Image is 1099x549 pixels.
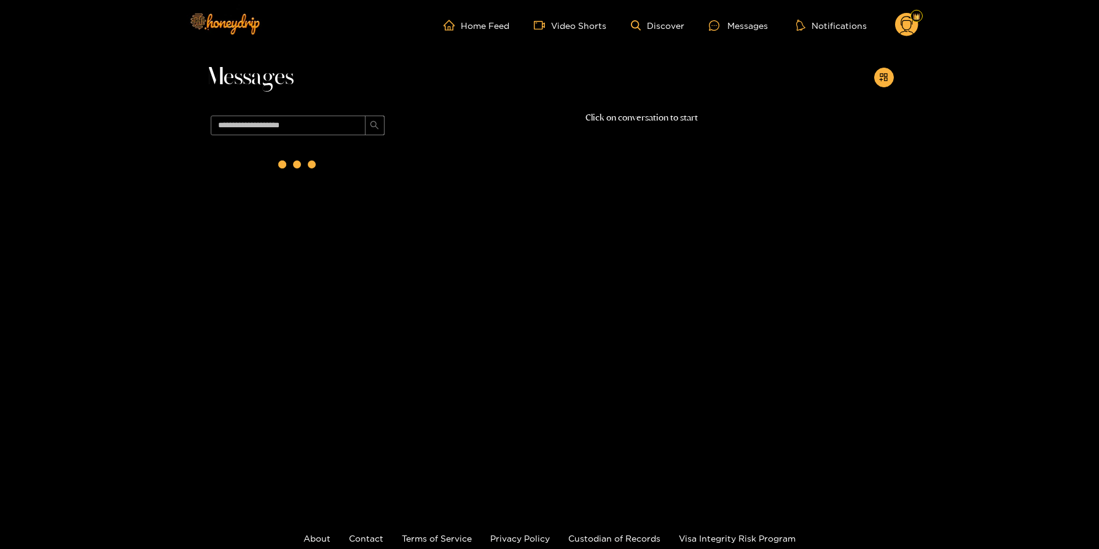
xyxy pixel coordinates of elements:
a: Terms of Service [402,534,472,543]
button: appstore-add [874,68,894,87]
div: Messages [709,18,768,33]
span: Messages [206,63,294,92]
button: Notifications [792,19,870,31]
a: Video Shorts [534,20,606,31]
p: Click on conversation to start [390,111,894,125]
span: video-camera [534,20,551,31]
a: Contact [349,534,383,543]
a: About [303,534,330,543]
a: Custodian of Records [568,534,660,543]
span: appstore-add [879,73,888,83]
span: search [370,120,379,131]
span: home [444,20,461,31]
a: Home Feed [444,20,509,31]
button: search [365,116,385,135]
a: Privacy Policy [490,534,550,543]
a: Visa Integrity Risk Program [679,534,796,543]
a: Discover [631,20,684,31]
img: Fan Level [913,13,920,20]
